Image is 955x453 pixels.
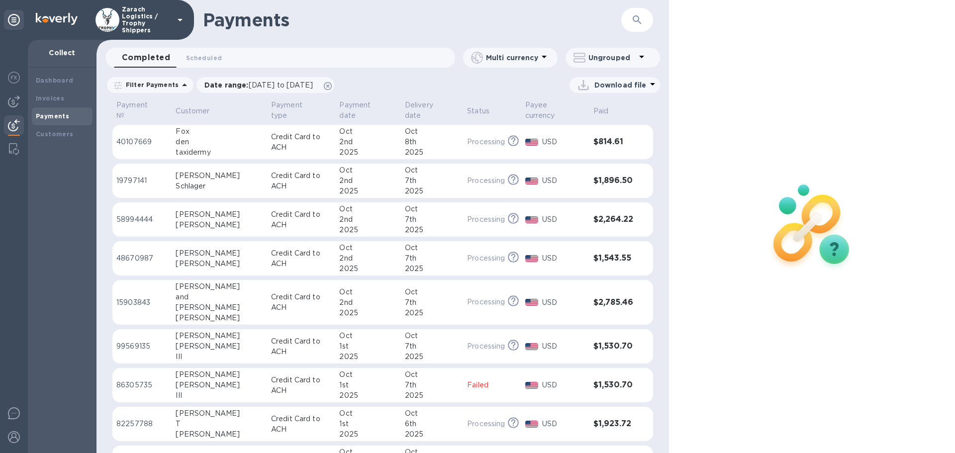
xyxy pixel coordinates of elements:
p: Collect [36,48,89,58]
div: Oct [339,331,396,341]
span: Status [467,106,502,116]
div: [PERSON_NAME] [176,220,263,230]
div: 7th [405,380,459,390]
p: 15903843 [116,297,168,308]
p: Credit Card to ACH [271,414,332,435]
div: [PERSON_NAME] [176,248,263,259]
p: USD [542,341,585,352]
p: Credit Card to ACH [271,248,332,269]
div: [PERSON_NAME] [176,313,263,323]
p: 86305735 [116,380,168,390]
div: Oct [339,287,396,297]
p: Credit Card to ACH [271,209,332,230]
div: 2025 [405,429,459,440]
div: 2025 [339,308,396,318]
b: Customers [36,130,74,138]
div: 2025 [339,264,396,274]
p: USD [542,214,585,225]
h3: $1,543.55 [593,254,633,263]
p: Date range : [204,80,318,90]
img: Foreign exchange [8,72,20,84]
div: 2025 [405,186,459,196]
div: 2nd [339,297,396,308]
div: [PERSON_NAME] [176,429,263,440]
div: Oct [405,243,459,253]
p: 58994444 [116,214,168,225]
div: III [176,390,263,401]
p: 82257788 [116,419,168,429]
div: 1st [339,419,396,429]
img: USD [525,382,539,389]
p: USD [542,297,585,308]
div: 7th [405,341,459,352]
p: 99569135 [116,341,168,352]
p: Delivery date [405,100,446,121]
img: USD [525,299,539,306]
div: Oct [405,204,459,214]
img: Logo [36,13,78,25]
div: taxidermy [176,147,263,158]
span: Delivery date [405,100,459,121]
div: T [176,419,263,429]
div: 2nd [339,176,396,186]
div: Oct [339,204,396,214]
h3: $2,264.22 [593,215,633,224]
div: 6th [405,419,459,429]
div: 2nd [339,214,396,225]
span: Payment date [339,100,396,121]
div: 2025 [405,390,459,401]
p: Paid [593,106,609,116]
div: Unpin categories [4,10,24,30]
div: Date range:[DATE] to [DATE] [196,77,334,93]
div: [PERSON_NAME] [176,302,263,313]
div: Fox [176,126,263,137]
div: 2nd [339,253,396,264]
p: Download file [594,80,647,90]
p: Processing [467,253,505,264]
span: Payee currency [525,100,585,121]
div: 2025 [405,147,459,158]
p: Processing [467,137,505,147]
img: USD [525,216,539,223]
span: Scheduled [186,53,222,63]
span: Payment type [271,100,332,121]
div: 1st [339,341,396,352]
div: [PERSON_NAME] [176,259,263,269]
div: Schlager [176,181,263,191]
p: Credit Card to ACH [271,292,332,313]
p: Processing [467,214,505,225]
p: Payment date [339,100,383,121]
div: Oct [405,165,459,176]
p: Payment type [271,100,319,121]
p: Processing [467,341,505,352]
div: [PERSON_NAME] [176,281,263,292]
div: 7th [405,176,459,186]
h3: $814.61 [593,137,633,147]
div: Oct [405,126,459,137]
p: Processing [467,176,505,186]
div: Oct [339,165,396,176]
img: USD [525,343,539,350]
p: 48670987 [116,253,168,264]
p: USD [542,380,585,390]
span: Paid [593,106,622,116]
div: 2025 [405,225,459,235]
img: USD [525,421,539,428]
div: [PERSON_NAME] [176,341,263,352]
p: USD [542,419,585,429]
h3: $1,530.70 [593,380,633,390]
h1: Payments [203,9,621,30]
p: Ungrouped [588,53,636,63]
span: [DATE] to [DATE] [249,81,313,89]
div: [PERSON_NAME] [176,209,263,220]
p: USD [542,176,585,186]
div: den [176,137,263,147]
h3: $1,530.70 [593,342,633,351]
h3: $1,923.72 [593,419,633,429]
div: and [176,292,263,302]
h3: $1,896.50 [593,176,633,185]
p: USD [542,137,585,147]
div: 2025 [339,186,396,196]
div: 7th [405,214,459,225]
div: 7th [405,253,459,264]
